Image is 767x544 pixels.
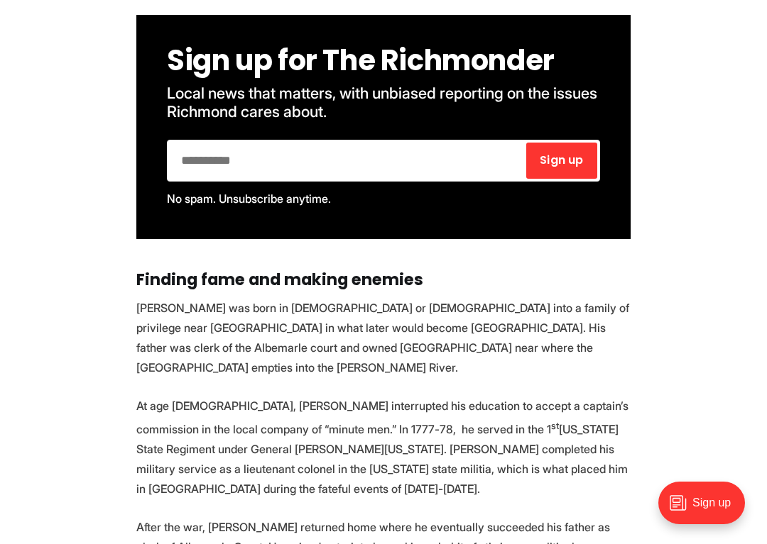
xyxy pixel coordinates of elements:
span: Sign up for The Richmonder [167,40,555,80]
span: Sign up [540,155,583,166]
span: Local news that matters, with unbiased reporting on the issues Richmond cares about. [167,84,601,121]
iframe: portal-trigger [646,474,767,544]
span: No spam. Unsubscribe anytime. [167,191,331,206]
p: [PERSON_NAME] was born in [DEMOGRAPHIC_DATA] or [DEMOGRAPHIC_DATA] into a family of privilege nea... [136,298,631,377]
button: Sign up [526,143,597,179]
strong: Finding fame and making enemies [136,268,423,291]
p: At age [DEMOGRAPHIC_DATA], [PERSON_NAME] interrupted his education to accept a captain’s commissi... [136,396,631,499]
sup: st [551,420,559,431]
